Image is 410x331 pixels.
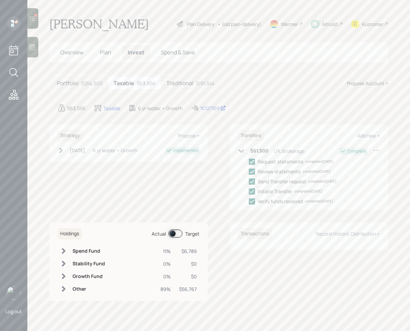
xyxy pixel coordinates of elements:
div: completed [DATE] [308,179,336,184]
div: Record Historic Distribution + [316,230,380,237]
div: Request statements [258,158,303,165]
div: Propose + [178,132,200,139]
img: retirable_logo.png [7,286,21,300]
div: Actual [152,230,166,237]
div: • (old plan-delivery) [218,21,261,28]
span: Spend & Save [161,49,195,56]
h6: Stability Fund [73,261,105,267]
div: 0% [161,260,171,267]
div: 10127109 [200,105,226,112]
h5: Portfolio [57,80,78,87]
div: completed [DATE] [305,159,333,164]
div: [DATE] [70,147,85,154]
div: $254,900 [81,80,103,87]
div: Initiate Transfer [258,188,292,195]
div: LPL Brokerage [274,147,305,155]
div: completed [DATE] [303,169,331,174]
div: Verify funds received [258,198,303,205]
div: Review statements [258,168,300,175]
div: 6 yr ladder • Growth [93,147,137,154]
div: Plan Delivery [187,21,214,28]
div: Kustomer [362,21,383,28]
div: Target [185,230,200,237]
div: completed [DATE] [305,199,333,204]
h6: Growth Fund [73,274,105,279]
div: $63,556 [137,80,155,87]
div: $63,556 [67,105,86,112]
span: Invest [128,49,144,56]
h5: Taxable [114,80,134,87]
h6: Transfers [238,130,264,141]
div: Complete [347,148,366,154]
div: 6 yr ladder • Growth [138,105,182,112]
div: Warmer [281,21,298,28]
div: 0% [161,273,171,280]
span: Plan [100,49,111,56]
div: completed [DATE] [294,189,322,194]
div: 89% [161,286,171,293]
div: $0 [179,260,197,267]
h6: Holdings [57,228,82,239]
h1: [PERSON_NAME] [49,16,149,31]
div: Altruist [322,21,338,28]
h6: Strategy [57,130,82,141]
div: Implemented [173,147,198,154]
div: Send Transfer request [258,178,306,185]
div: $6,789 [179,248,197,255]
div: $56,767 [179,286,197,293]
div: Taxable [103,105,120,112]
div: Add new + [357,132,380,139]
h6: Other [73,286,105,292]
h5: Traditional [166,80,193,87]
span: Overview [60,49,84,56]
div: $191,344 [196,80,215,87]
div: 11% [161,248,171,255]
div: Log out [5,308,22,315]
h6: Spend Fund [73,248,105,254]
h6: Transactions [238,228,272,239]
div: Propose Account + [347,80,388,87]
h6: $61,500 [250,148,268,154]
div: $0 [179,273,197,280]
